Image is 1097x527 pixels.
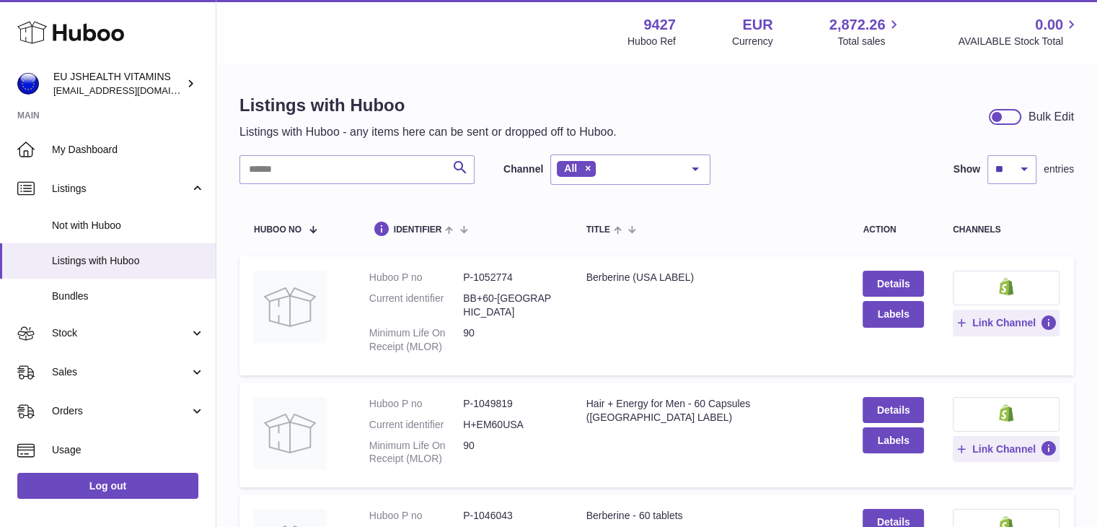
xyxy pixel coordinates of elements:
dd: P-1046043 [463,509,557,523]
strong: 9427 [643,15,676,35]
a: Details [863,271,923,297]
dt: Current identifier [369,418,463,432]
span: Total sales [837,35,902,48]
a: 2,872.26 Total sales [829,15,902,48]
a: 0.00 AVAILABLE Stock Total [958,15,1080,48]
dd: P-1049819 [463,397,557,411]
img: shopify-small.png [999,278,1014,295]
span: Link Channel [972,443,1036,456]
p: Listings with Huboo - any items here can be sent or dropped off to Huboo. [239,124,617,140]
button: Link Channel [953,310,1059,336]
strong: EUR [742,15,772,35]
span: entries [1044,162,1074,176]
h1: Listings with Huboo [239,94,617,117]
dt: Huboo P no [369,397,463,411]
div: Currency [732,35,773,48]
span: Sales [52,365,190,379]
img: internalAdmin-9427@internal.huboo.com [17,73,39,95]
div: Huboo Ref [627,35,676,48]
a: Log out [17,473,198,499]
div: action [863,225,923,235]
span: 0.00 [1035,15,1063,35]
button: Link Channel [953,436,1059,462]
label: Channel [503,162,543,176]
span: All [564,162,577,174]
span: title [586,225,610,235]
span: 2,872.26 [829,15,886,35]
span: Bundles [52,289,205,303]
dt: Huboo P no [369,271,463,284]
span: Listings [52,182,190,196]
span: Stock [52,326,190,340]
span: Usage [52,443,205,457]
div: Bulk Edit [1028,109,1074,125]
span: [EMAIL_ADDRESS][DOMAIN_NAME] [53,84,212,96]
dd: P-1052774 [463,271,557,284]
span: Orders [52,404,190,418]
span: Not with Huboo [52,219,205,232]
span: AVAILABLE Stock Total [958,35,1080,48]
dd: 90 [463,439,557,466]
div: Hair + Energy for Men - 60 Capsules ([GEOGRAPHIC_DATA] LABEL) [586,397,834,424]
dt: Current identifier [369,292,463,319]
img: Berberine (USA LABEL) [254,271,326,343]
dd: H+EM60USA [463,418,557,432]
dd: 90 [463,326,557,354]
dt: Minimum Life On Receipt (MLOR) [369,439,463,466]
dt: Minimum Life On Receipt (MLOR) [369,326,463,354]
label: Show [953,162,980,176]
div: Berberine - 60 tablets [586,509,834,523]
span: Listings with Huboo [52,254,205,268]
span: Huboo no [254,225,301,235]
div: EU JSHEALTH VITAMINS [53,70,183,97]
span: identifier [394,225,442,235]
dt: Huboo P no [369,509,463,523]
button: Labels [863,427,923,453]
div: channels [953,225,1059,235]
dd: BB+60-[GEOGRAPHIC_DATA] [463,292,557,319]
img: Hair + Energy for Men - 60 Capsules (USA LABEL) [254,397,326,469]
img: shopify-small.png [999,404,1014,422]
div: Berberine (USA LABEL) [586,271,834,284]
span: My Dashboard [52,143,205,157]
button: Labels [863,301,923,327]
span: Link Channel [972,316,1036,329]
a: Details [863,397,923,423]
